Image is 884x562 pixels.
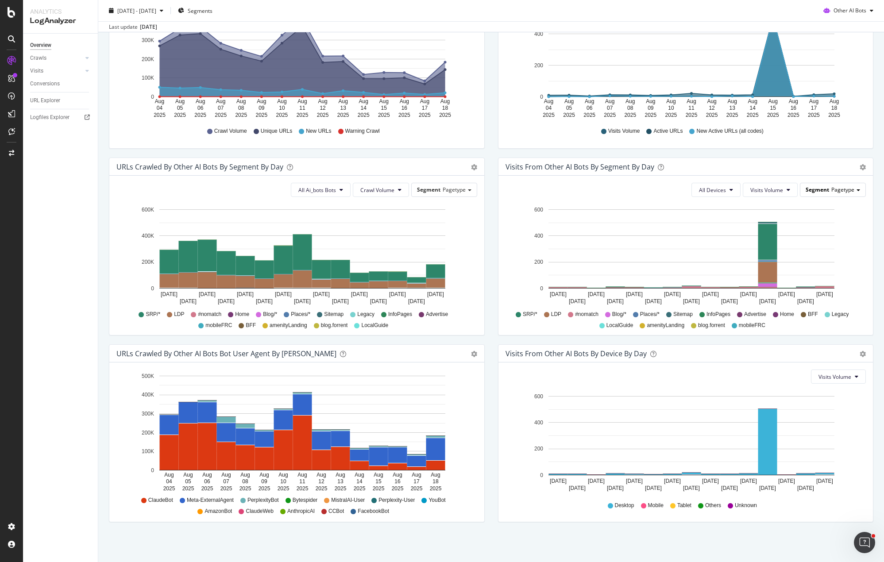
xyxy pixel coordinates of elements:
[699,186,726,194] span: All Devices
[30,113,69,122] div: Logfiles Explorer
[109,23,157,31] div: Last update
[379,98,389,104] text: Aug
[544,98,553,104] text: Aug
[161,291,178,297] text: [DATE]
[583,112,595,118] text: 2025
[321,322,348,329] span: blog.forrent
[540,472,543,478] text: 0
[357,311,374,318] span: Legacy
[261,478,267,485] text: 09
[506,391,863,493] div: A chart.
[545,105,552,111] text: 04
[854,532,875,553] iframe: Intercom live chat
[318,98,327,104] text: Aug
[831,186,854,193] span: Pagetype
[263,311,277,318] span: Blog/*
[816,478,833,484] text: [DATE]
[259,472,269,478] text: Aug
[157,105,163,111] text: 04
[142,56,154,62] text: 200K
[726,112,738,118] text: 2025
[811,370,866,384] button: Visits Volume
[627,105,633,111] text: 08
[702,478,719,484] text: [DATE]
[811,105,817,111] text: 17
[140,23,157,31] div: [DATE]
[426,311,448,318] span: Advertise
[259,105,265,111] text: 09
[317,112,329,118] text: 2025
[569,485,586,491] text: [DATE]
[612,311,626,318] span: Blog/*
[645,298,662,304] text: [DATE]
[30,54,46,63] div: Crawls
[163,485,175,492] text: 2025
[30,79,60,89] div: Conversions
[214,127,247,135] span: Crawl Volume
[116,370,474,493] svg: A chart.
[534,233,543,239] text: 400
[151,94,154,100] text: 0
[174,311,184,318] span: LDP
[543,112,555,118] text: 2025
[430,485,442,492] text: 2025
[709,105,715,111] text: 12
[417,186,440,193] span: Segment
[237,291,254,297] text: [DATE]
[30,66,83,76] a: Visits
[151,285,154,292] text: 0
[240,472,250,478] text: Aug
[142,259,154,266] text: 200K
[306,127,331,135] span: New URLs
[116,349,336,358] div: URLs Crawled by Other AI Bots bot User Agent By [PERSON_NAME]
[30,54,83,63] a: Crawls
[354,485,366,492] text: 2025
[828,112,840,118] text: 2025
[550,478,567,484] text: [DATE]
[606,322,633,329] span: LocalGuide
[218,105,224,111] text: 07
[665,112,677,118] text: 2025
[540,285,543,292] text: 0
[767,112,779,118] text: 2025
[180,298,197,304] text: [DATE]
[375,478,382,485] text: 15
[381,105,387,111] text: 15
[664,478,681,484] text: [DATE]
[389,291,406,297] text: [DATE]
[151,467,154,473] text: 0
[297,472,307,478] text: Aug
[831,105,837,111] text: 18
[575,311,598,318] span: #nomatch
[278,485,290,492] text: 2025
[393,472,402,478] text: Aug
[422,105,428,111] text: 17
[683,485,700,491] text: [DATE]
[706,112,718,118] text: 2025
[506,162,654,171] div: Visits from Other AI Bots By Segment By Day
[534,393,543,400] text: 600
[398,112,410,118] text: 2025
[820,4,877,18] button: Other AI Bots
[584,98,594,104] text: Aug
[30,66,43,76] div: Visits
[291,183,351,197] button: All Ai_bots Bots
[408,298,425,304] text: [DATE]
[174,112,186,118] text: 2025
[338,98,347,104] text: Aug
[337,112,349,118] text: 2025
[759,298,776,304] text: [DATE]
[806,186,829,193] span: Segment
[471,351,477,357] div: gear
[279,105,285,111] text: 10
[142,75,154,81] text: 100K
[412,472,421,478] text: Aug
[361,322,388,329] span: LocalGuide
[256,298,273,304] text: [DATE]
[721,485,738,491] text: [DATE]
[280,478,286,485] text: 10
[788,98,798,104] text: Aug
[653,127,683,135] span: Active URLs
[117,7,156,14] span: [DATE] - [DATE]
[154,112,166,118] text: 2025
